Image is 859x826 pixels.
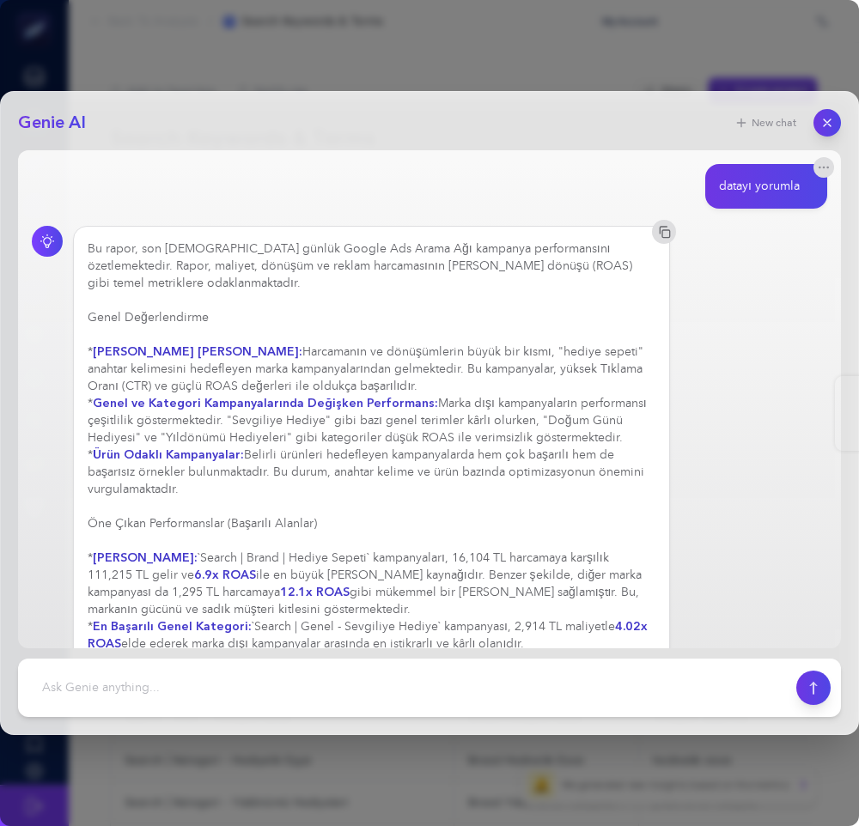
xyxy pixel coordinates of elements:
[719,178,800,195] div: datayı yorumla
[88,618,648,652] strong: 4.02x ROAS
[88,309,655,326] h3: Genel Değerlendirme
[93,618,252,635] strong: En Başarılı Genel Kategori:
[724,111,807,135] button: New chat
[93,446,244,463] strong: Ürün Odaklı Kampanyalar:
[194,567,256,583] strong: 6.9x ROAS
[93,395,438,411] strong: Genel ve Kategori Kampanyalarında Değişken Performans:
[280,584,350,600] strong: 12.1x ROAS
[93,343,302,360] strong: [PERSON_NAME] [PERSON_NAME]:
[88,515,655,532] h3: Öne Çıkan Performanslar (Başarılı Alanlar)
[652,220,676,244] button: Copy
[93,550,198,566] strong: [PERSON_NAME]:
[18,111,86,135] h2: Genie AI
